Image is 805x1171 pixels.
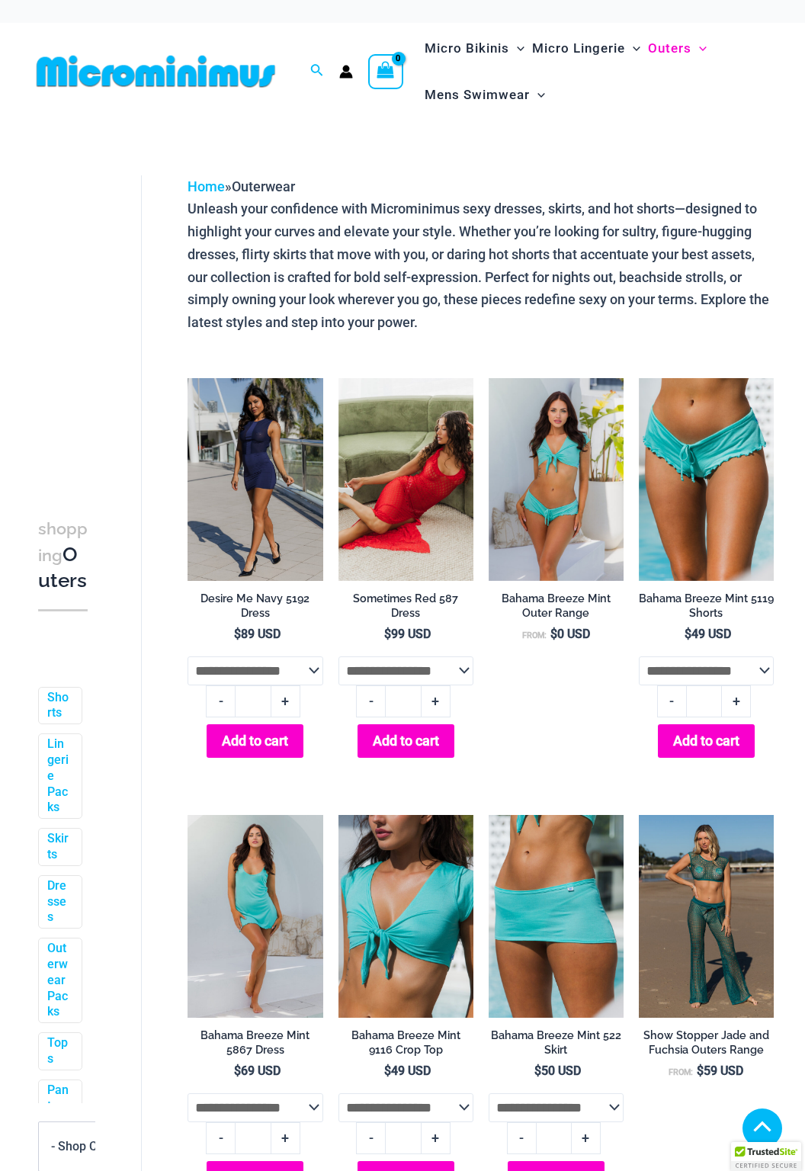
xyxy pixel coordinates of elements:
a: Bahama Breeze Mint 5119 Shorts 01Bahama Breeze Mint 5119 Shorts 02Bahama Breeze Mint 5119 Shorts 02 [639,378,774,581]
a: + [422,1122,451,1154]
a: Bahama Breeze Mint Outer Range [489,592,624,626]
span: $ [384,627,391,641]
a: + [722,685,751,717]
input: Product quantity [686,685,722,717]
iframe: TrustedSite Certified [38,163,175,468]
a: Bahama Breeze Mint 522 Skirt [489,1028,624,1063]
a: - [356,1122,385,1154]
bdi: 0 USD [550,627,590,641]
a: Micro BikinisMenu ToggleMenu Toggle [421,25,528,72]
a: Lingerie Packs [47,736,70,816]
span: $ [534,1064,541,1078]
bdi: 49 USD [384,1064,431,1078]
span: Micro Lingerie [532,29,625,68]
a: Account icon link [339,65,353,79]
span: Menu Toggle [530,75,545,114]
a: Show Stopper Jade 366 Top 5007 pants 03Show Stopper Fuchsia 366 Top 5007 pants 03Show Stopper Fuc... [639,815,774,1018]
bdi: 99 USD [384,627,431,641]
a: Mens SwimwearMenu ToggleMenu Toggle [421,72,549,118]
a: Outerwear Packs [47,941,70,1020]
a: Home [188,178,225,194]
span: Outerwear [232,178,295,194]
input: Product quantity [385,685,421,717]
a: Tops [47,1035,70,1067]
a: + [271,685,300,717]
img: MM SHOP LOGO FLAT [30,54,281,88]
bdi: 59 USD [697,1064,743,1078]
a: Micro LingerieMenu ToggleMenu Toggle [528,25,644,72]
span: Menu Toggle [625,29,640,68]
input: Product quantity [235,1122,271,1154]
span: Menu Toggle [509,29,524,68]
a: - [206,685,235,717]
h3: Outers [38,515,88,594]
span: $ [384,1064,391,1078]
span: » [188,178,295,194]
span: - Shop Color [39,1122,144,1171]
span: Micro Bikinis [425,29,509,68]
a: Desire Me Navy 5192 Dress [188,592,322,626]
a: Pants [47,1083,70,1115]
a: Sometimes Red 587 Dress 10Sometimes Red 587 Dress 09Sometimes Red 587 Dress 09 [338,378,473,581]
span: $ [550,627,557,641]
input: Product quantity [385,1122,421,1154]
div: TrustedSite Certified [731,1142,801,1171]
button: Add to cart [658,724,755,757]
nav: Site Navigation [419,23,775,120]
a: + [422,685,451,717]
a: Bahama Breeze Mint 5867 Dress 01Bahama Breeze Mint 5867 Dress 03Bahama Breeze Mint 5867 Dress 03 [188,815,322,1018]
h2: Bahama Breeze Mint 9116 Crop Top [338,1028,473,1057]
img: Bahama Breeze Mint 5119 Shorts 01 [639,378,774,581]
a: + [271,1122,300,1154]
bdi: 49 USD [685,627,731,641]
a: Dresses [47,878,70,926]
a: Show Stopper Jade and Fuchsia Outers Range [639,1028,774,1063]
a: OutersMenu ToggleMenu Toggle [644,25,710,72]
img: Show Stopper Jade 366 Top 5007 pants 03 [639,815,774,1018]
bdi: 89 USD [234,627,281,641]
a: - [507,1122,536,1154]
a: + [572,1122,601,1154]
h2: Bahama Breeze Mint Outer Range [489,592,624,620]
span: - Shop Color [51,1139,118,1153]
a: Shorts [47,690,70,722]
span: Outers [648,29,691,68]
a: Bahama Breeze Mint 9116 Crop Top 01Bahama Breeze Mint 9116 Crop Top 02Bahama Breeze Mint 9116 Cro... [338,815,473,1018]
input: Product quantity [235,685,271,717]
a: Skirts [47,831,70,863]
span: From: [669,1067,693,1077]
img: Bahama Breeze Mint 9116 Crop Top 5119 Shorts 01v2 [489,378,624,581]
span: shopping [38,519,88,565]
span: $ [234,627,241,641]
span: $ [234,1064,241,1078]
a: - [356,685,385,717]
h2: Bahama Breeze Mint 5867 Dress [188,1028,322,1057]
a: Search icon link [310,62,324,81]
a: Desire Me Navy 5192 Dress 11Desire Me Navy 5192 Dress 09Desire Me Navy 5192 Dress 09 [188,378,322,581]
a: Bahama Breeze Mint 9116 Crop Top [338,1028,473,1063]
bdi: 69 USD [234,1064,281,1078]
span: $ [697,1064,704,1078]
span: From: [522,630,547,640]
a: - [206,1122,235,1154]
span: $ [685,627,691,641]
p: Unleash your confidence with Microminimus sexy dresses, skirts, and hot shorts—designed to highli... [188,197,774,333]
h2: Bahama Breeze Mint 5119 Shorts [639,592,774,620]
img: Bahama Breeze Mint 522 Skirt 01 [489,815,624,1018]
button: Add to cart [358,724,454,757]
a: Bahama Breeze Mint 5867 Dress [188,1028,322,1063]
span: Mens Swimwear [425,75,530,114]
input: Product quantity [536,1122,572,1154]
img: Bahama Breeze Mint 5867 Dress 01 [188,815,322,1018]
img: Sometimes Red 587 Dress 10 [338,378,473,581]
a: View Shopping Cart, empty [368,54,403,89]
h2: Show Stopper Jade and Fuchsia Outers Range [639,1028,774,1057]
img: Desire Me Navy 5192 Dress 11 [188,378,322,581]
bdi: 50 USD [534,1064,581,1078]
button: Add to cart [207,724,303,757]
img: Bahama Breeze Mint 9116 Crop Top 01 [338,815,473,1018]
h2: Desire Me Navy 5192 Dress [188,592,322,620]
h2: Sometimes Red 587 Dress [338,592,473,620]
a: Bahama Breeze Mint 5119 Shorts [639,592,774,626]
a: - [657,685,686,717]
